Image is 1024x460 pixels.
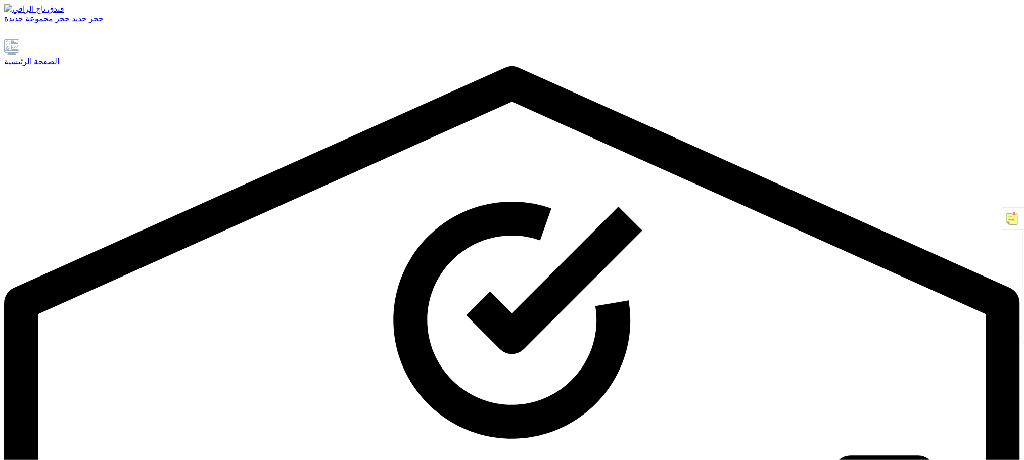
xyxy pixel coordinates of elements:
[4,39,1020,66] a: الصفحة الرئيسية
[4,30,17,39] a: يدعم
[19,30,32,39] a: إعدادات
[34,30,46,39] a: تعليقات الموظفين
[4,4,1020,14] a: فندق تاج الراقي
[4,4,64,14] img: فندق تاج الراقي
[72,14,104,23] a: حجز جديد
[4,14,70,23] a: حجز مجموعة جديدة
[4,57,59,66] font: الصفحة الرئيسية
